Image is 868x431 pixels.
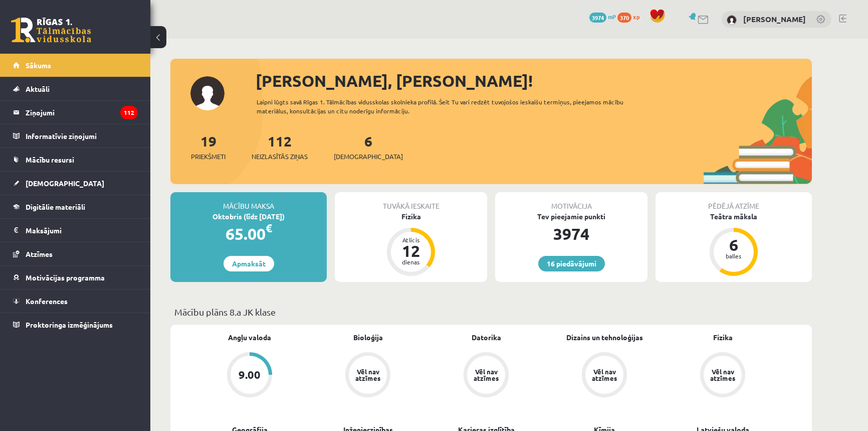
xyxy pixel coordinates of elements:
[335,192,487,211] div: Tuvākā ieskaite
[26,101,138,124] legend: Ziņojumi
[566,332,643,343] a: Dizains un tehnoloģijas
[538,256,605,271] a: 16 piedāvājumi
[26,219,138,242] legend: Maksājumi
[11,18,91,43] a: Rīgas 1. Tālmācības vidusskola
[589,13,616,21] a: 3974 mP
[252,132,308,162] a: 112Neizlasītās ziņas
[719,237,749,253] div: 6
[13,195,138,218] a: Digitālie materiāli
[26,61,51,70] span: Sākums
[13,290,138,313] a: Konferences
[170,211,327,222] div: Oktobris (līdz [DATE])
[120,106,138,119] i: 112
[335,211,487,277] a: Fizika Atlicis 12 dienas
[239,369,261,380] div: 9.00
[26,249,53,258] span: Atzīmes
[664,352,782,399] a: Vēl nav atzīmes
[495,211,647,222] div: Tev pieejamie punkti
[13,148,138,171] a: Mācību resursi
[617,13,644,21] a: 370 xp
[472,368,500,381] div: Vēl nav atzīmes
[633,13,639,21] span: xp
[26,84,50,93] span: Aktuāli
[26,297,68,306] span: Konferences
[719,253,749,259] div: balles
[191,132,226,162] a: 19Priekšmeti
[228,332,271,343] a: Angļu valoda
[589,13,606,23] span: 3974
[224,256,274,271] a: Apmaksāt
[26,273,105,282] span: Motivācijas programma
[13,172,138,195] a: [DEMOGRAPHIC_DATA]
[13,101,138,124] a: Ziņojumi112
[26,202,85,211] span: Digitālie materiāli
[257,97,641,115] div: Laipni lūgts savā Rīgas 1. Tālmācības vidusskolas skolnieka profilā. Šeit Tu vari redzēt tuvojošo...
[174,305,808,319] p: Mācību plāns 8.a JK klase
[13,313,138,336] a: Proktoringa izmēģinājums
[656,211,812,222] div: Teātra māksla
[495,192,647,211] div: Motivācija
[354,368,382,381] div: Vēl nav atzīmes
[427,352,545,399] a: Vēl nav atzīmes
[13,219,138,242] a: Maksājumi
[495,222,647,246] div: 3974
[13,124,138,148] a: Informatīvie ziņojumi
[545,352,664,399] a: Vēl nav atzīmes
[191,152,226,162] span: Priekšmeti
[334,132,403,162] a: 6[DEMOGRAPHIC_DATA]
[727,15,737,25] img: Kārlis Bergs
[656,192,812,211] div: Pēdējā atzīme
[396,237,426,243] div: Atlicis
[170,192,327,211] div: Mācību maksa
[26,179,104,188] span: [DEMOGRAPHIC_DATA]
[617,13,631,23] span: 370
[26,320,113,329] span: Proktoringa izmēģinājums
[170,222,327,246] div: 65.00
[13,266,138,289] a: Motivācijas programma
[353,332,383,343] a: Bioloģija
[713,332,733,343] a: Fizika
[396,259,426,265] div: dienas
[335,211,487,222] div: Fizika
[396,243,426,259] div: 12
[472,332,501,343] a: Datorika
[334,152,403,162] span: [DEMOGRAPHIC_DATA]
[13,54,138,77] a: Sākums
[26,124,138,148] legend: Informatīvie ziņojumi
[26,155,74,164] span: Mācību resursi
[266,221,272,235] span: €
[656,211,812,277] a: Teātra māksla 6 balles
[190,352,309,399] a: 9.00
[252,152,308,162] span: Neizlasītās ziņas
[608,13,616,21] span: mP
[709,368,737,381] div: Vēl nav atzīmes
[743,14,806,24] a: [PERSON_NAME]
[590,368,618,381] div: Vēl nav atzīmes
[309,352,427,399] a: Vēl nav atzīmes
[13,77,138,100] a: Aktuāli
[13,242,138,265] a: Atzīmes
[256,69,812,93] div: [PERSON_NAME], [PERSON_NAME]!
